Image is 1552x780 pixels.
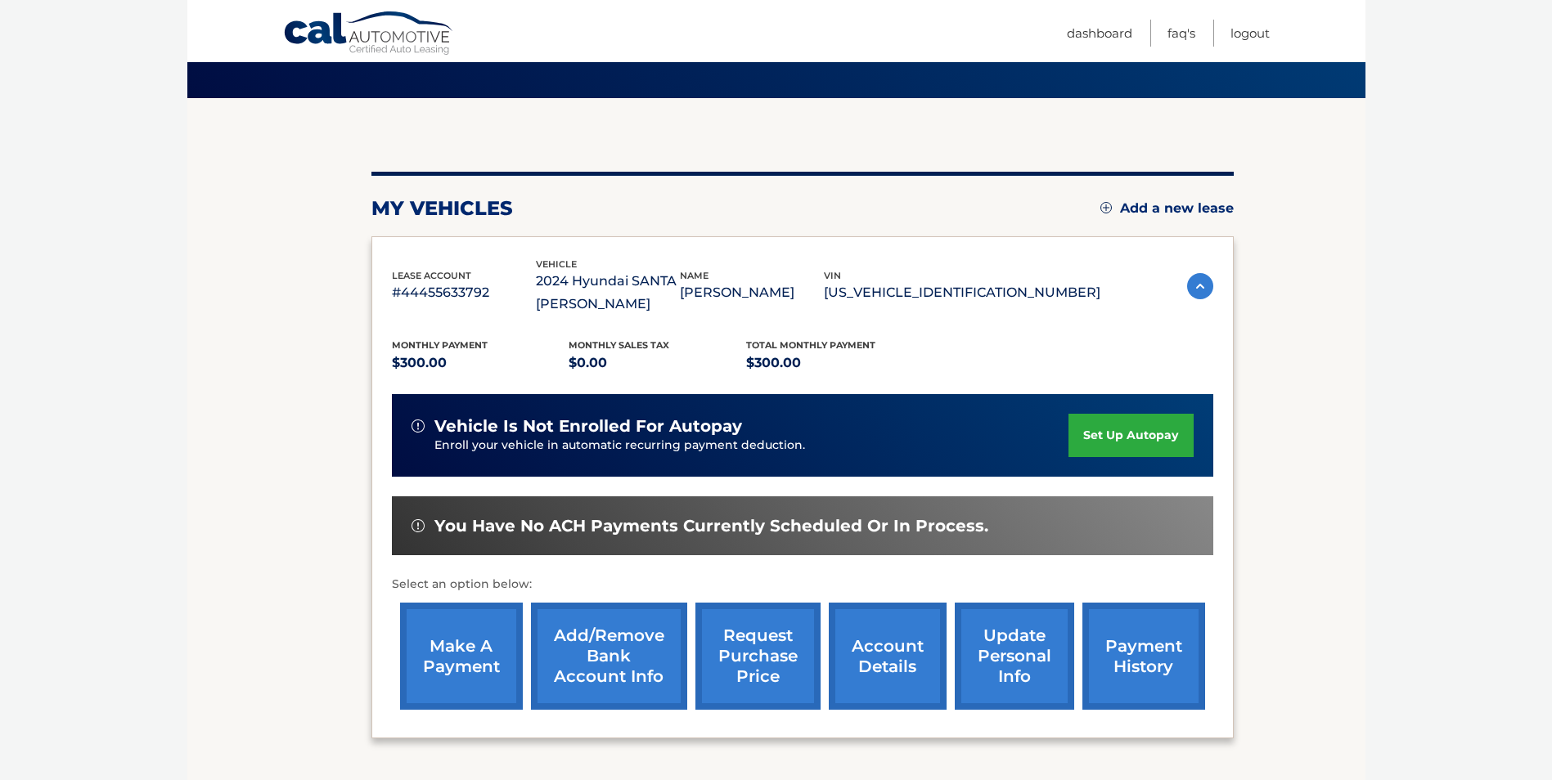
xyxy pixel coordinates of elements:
[1082,603,1205,710] a: payment history
[1230,20,1270,47] a: Logout
[824,270,841,281] span: vin
[283,11,455,58] a: Cal Automotive
[569,352,746,374] p: $0.00
[1067,20,1132,47] a: Dashboard
[1100,200,1234,217] a: Add a new lease
[680,281,824,304] p: [PERSON_NAME]
[531,603,687,710] a: Add/Remove bank account info
[434,516,988,536] span: You have no ACH payments currently scheduled or in process.
[434,437,1069,455] p: Enroll your vehicle in automatic recurring payment deduction.
[1100,202,1112,213] img: add.svg
[1167,20,1195,47] a: FAQ's
[824,281,1100,304] p: [US_VEHICLE_IDENTIFICATION_NUMBER]
[392,352,569,374] p: $300.00
[412,519,425,532] img: alert-white.svg
[371,196,513,221] h2: my vehicles
[392,281,536,304] p: #44455633792
[955,603,1074,710] a: update personal info
[536,270,680,316] p: 2024 Hyundai SANTA [PERSON_NAME]
[400,603,523,710] a: make a payment
[1187,273,1213,299] img: accordion-active.svg
[695,603,821,710] a: request purchase price
[746,339,875,351] span: Total Monthly Payment
[536,258,577,270] span: vehicle
[392,575,1213,594] p: Select an option below:
[829,603,947,710] a: account details
[1068,414,1193,457] a: set up autopay
[680,270,709,281] span: name
[434,416,742,437] span: vehicle is not enrolled for autopay
[412,419,425,433] img: alert-white.svg
[746,352,924,374] p: $300.00
[392,339,488,351] span: Monthly Payment
[569,339,669,351] span: Monthly sales Tax
[392,270,471,281] span: lease account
